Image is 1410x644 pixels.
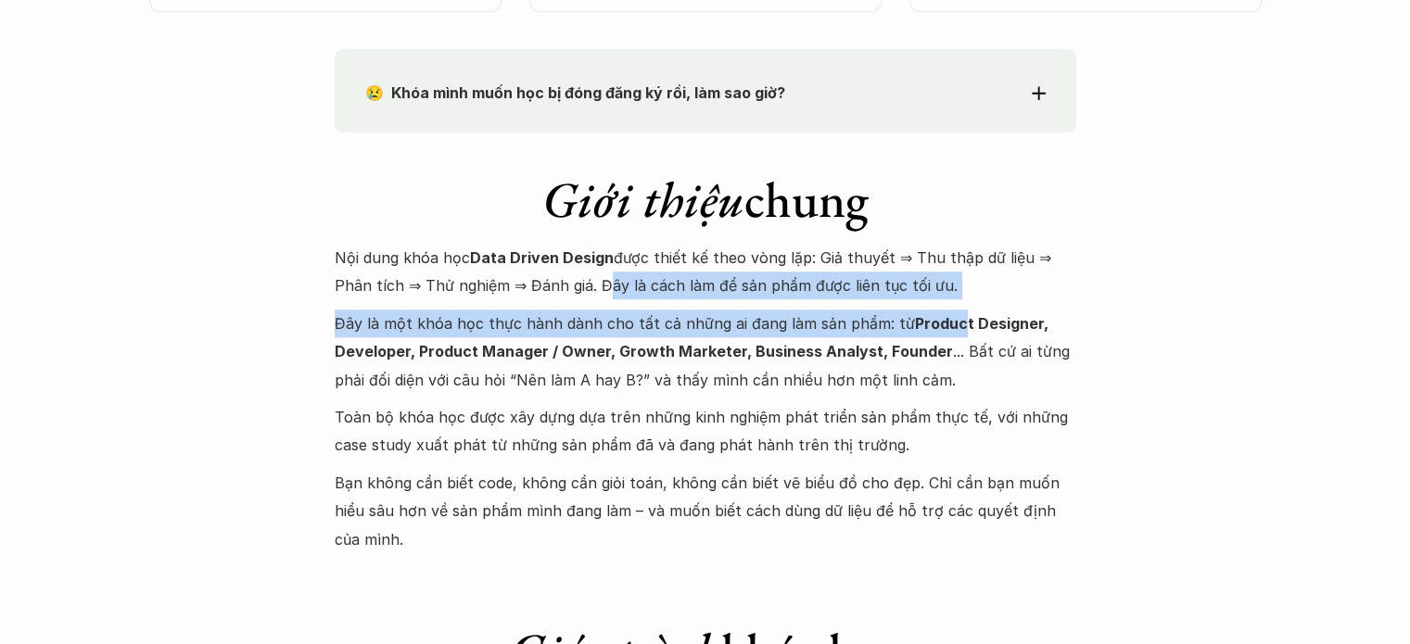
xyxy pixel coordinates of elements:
h1: chung [335,170,1076,230]
p: Toàn bộ khóa học được xây dựng dựa trên những kinh nghiệm phát triển sản phẩm thực tế, với những ... [335,403,1076,460]
p: Bạn không cần biết code, không cần giỏi toán, không cần biết vẽ biểu đồ cho đẹp. Chỉ cần bạn muốn... [335,469,1076,553]
p: Nội dung khóa học được thiết kế theo vòng lặp: Giả thuyết ⇒ Thu thập dữ liệu ⇒ Phân tích ⇒ Thử ng... [335,244,1076,300]
em: Giới thiệu [542,167,744,232]
strong: 😢 Khóa mình muốn học bị đóng đăng ký rồi, làm sao giờ? [365,83,785,102]
p: Đây là một khóa học thực hành dành cho tất cả những ai đang làm sản phẩm: từ ... Bất cứ ai từng p... [335,309,1076,394]
strong: Data Driven Design [470,248,614,267]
